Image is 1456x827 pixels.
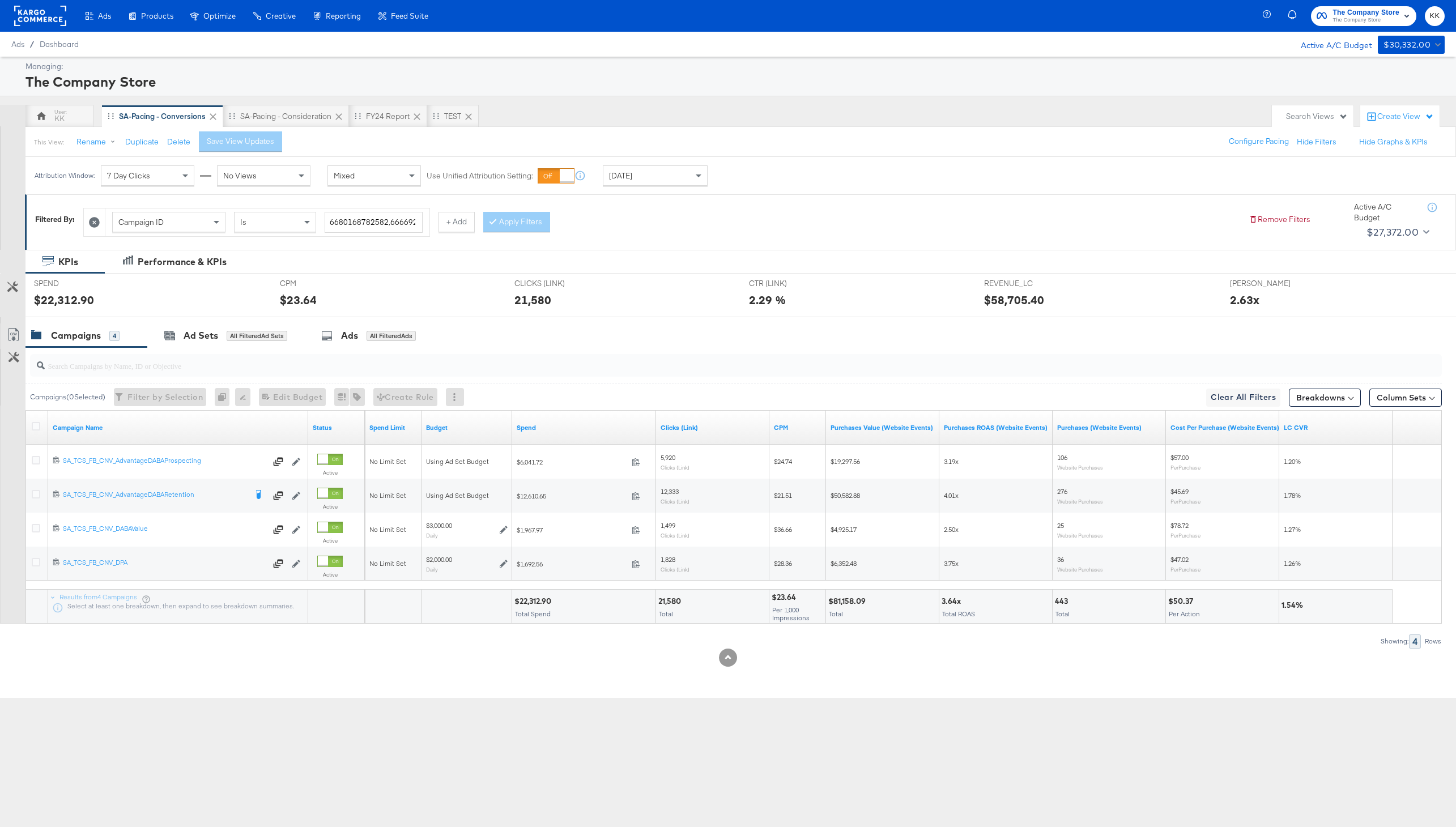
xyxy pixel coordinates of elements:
[227,331,287,341] div: All Filtered Ad Sets
[369,559,406,568] span: No Limit Set
[828,596,869,607] div: $81,158.09
[317,503,343,510] label: Active
[69,132,127,152] button: Rename
[831,559,857,568] span: $6,352.48
[63,456,266,465] div: SA_TCS_FB_CNV_AdvantageDABAProspecting
[118,217,164,227] span: Campaign ID
[355,113,361,119] div: Drag to reorder tab
[517,560,627,568] span: $1,692.56
[517,458,627,466] span: $6,041.72
[215,388,235,406] div: 0
[25,61,1442,72] div: Managing:
[1284,559,1301,568] span: 1.26%
[661,532,689,539] sub: Clicks (Link)
[774,559,792,568] span: $28.36
[661,498,689,505] sub: Clicks (Link)
[313,423,360,432] a: Shows the current state of your Ad Campaign.
[517,423,652,432] a: The total amount spent to date.
[25,72,1442,91] div: The Company Store
[1169,609,1200,618] span: Per Action
[1425,6,1445,26] button: KK
[107,170,150,181] span: 7 Day Clicks
[661,464,689,471] sub: Clicks (Link)
[514,292,551,308] div: 21,580
[426,457,508,466] div: Using Ad Set Budget
[203,11,236,20] span: Optimize
[1055,609,1070,618] span: Total
[45,350,1309,372] input: Search Campaigns by Name, ID or Objective
[661,487,679,496] span: 12,333
[659,609,673,618] span: Total
[119,111,206,122] div: SA-Pacing - Conversions
[1230,292,1259,308] div: 2.63x
[125,137,159,147] button: Duplicate
[1284,423,1388,432] a: 1/0 Purchases / Clicks
[1282,600,1306,611] div: 1.54%
[317,571,343,578] label: Active
[942,596,964,607] div: 3.64x
[240,217,246,227] span: Is
[944,457,959,466] span: 3.19x
[772,592,799,603] div: $23.64
[63,558,266,567] div: SA_TCS_FB_CNV_DPA
[40,40,79,49] a: Dashboard
[749,292,786,308] div: 2.29 %
[1286,111,1348,122] div: Search Views
[514,596,555,607] div: $22,312.90
[658,596,684,607] div: 21,580
[1170,423,1279,432] a: The average cost for each purchase tracked by your Custom Audience pixel on your website after pe...
[1206,389,1280,407] button: Clear All Filters
[774,423,821,432] a: The average cost you've paid to have 1,000 impressions of your ad.
[609,170,632,181] span: [DATE]
[341,329,358,342] div: Ads
[774,491,792,500] span: $21.51
[426,423,508,432] a: The maximum amount you're willing to spend on your ads, on average each day or over the lifetime ...
[661,453,675,462] span: 5,920
[141,11,173,20] span: Products
[1377,111,1434,122] div: Create View
[1055,596,1071,607] div: 443
[1380,637,1409,645] div: Showing:
[266,11,296,20] span: Creative
[280,278,365,289] span: CPM
[426,566,438,573] sub: Daily
[334,170,355,181] span: Mixed
[1057,521,1064,530] span: 25
[63,558,266,569] a: SA_TCS_FB_CNV_DPA
[774,525,792,534] span: $36.66
[661,566,689,573] sub: Clicks (Link)
[829,609,843,618] span: Total
[831,491,860,500] span: $50,582.88
[514,278,599,289] span: CLICKS (LINK)
[1057,464,1103,471] sub: Website Purchases
[1429,10,1440,23] span: KK
[63,524,266,533] div: SA_TCS_FB_CNV_DABAValue
[1170,453,1189,462] span: $57.00
[1170,498,1200,505] sub: Per Purchase
[369,525,406,534] span: No Limit Set
[109,331,120,341] div: 4
[369,457,406,466] span: No Limit Set
[1284,491,1301,500] span: 1.78%
[11,40,24,49] span: Ads
[184,329,218,342] div: Ad Sets
[63,524,266,535] a: SA_TCS_FB_CNV_DABAValue
[367,331,416,341] div: All Filtered Ads
[63,456,266,467] a: SA_TCS_FB_CNV_AdvantageDABAProspecting
[326,11,361,20] span: Reporting
[942,609,975,618] span: Total ROAS
[325,212,423,233] input: Enter a search term
[1057,453,1067,462] span: 106
[984,278,1069,289] span: REVENUE_LC
[426,555,452,564] div: $2,000.00
[34,292,94,308] div: $22,312.90
[1424,637,1442,645] div: Rows
[138,255,227,268] div: Performance & KPIs
[369,423,417,432] a: If set, this is the maximum spend for your campaign.
[51,329,101,342] div: Campaigns
[1057,555,1064,564] span: 36
[944,525,959,534] span: 2.50x
[369,491,406,500] span: No Limit Set
[1284,457,1301,466] span: 1.20%
[34,278,119,289] span: SPEND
